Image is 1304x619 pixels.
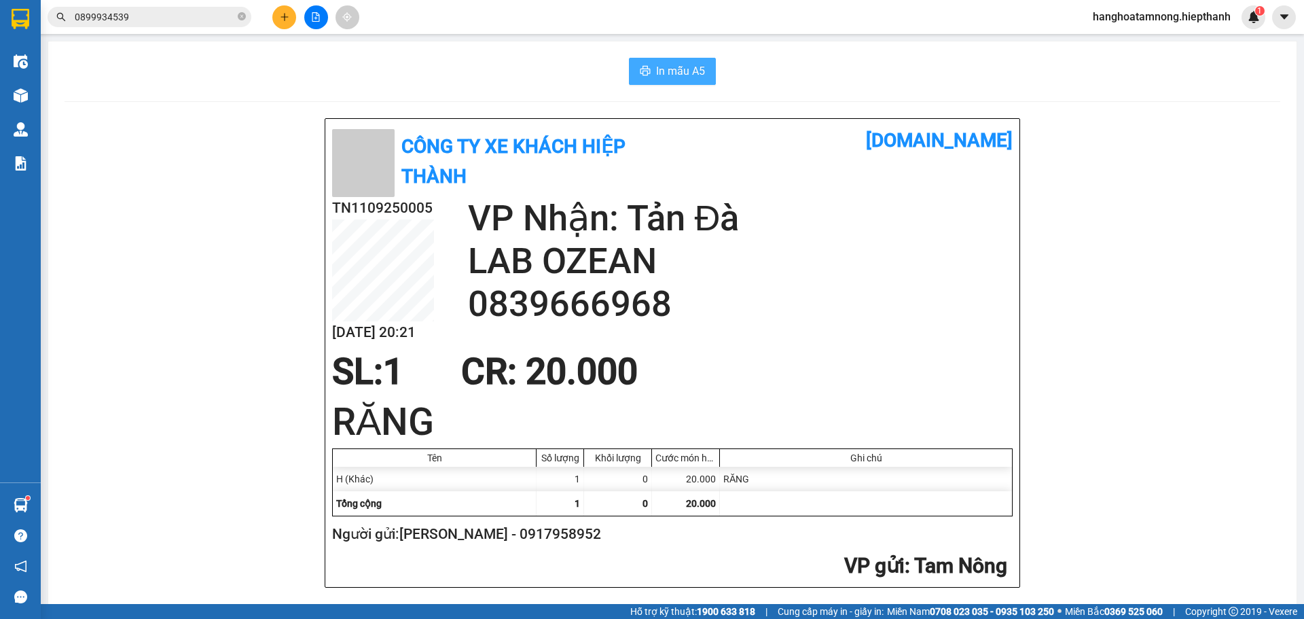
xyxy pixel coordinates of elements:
span: VP gửi [844,554,905,578]
div: H (Khác) [333,467,537,491]
h2: TN1109250005 [332,197,434,219]
button: caret-down [1272,5,1296,29]
img: icon-new-feature [1248,11,1260,23]
span: search [56,12,66,22]
span: CR : 20.000 [461,351,638,393]
div: Cước món hàng [655,453,716,463]
img: warehouse-icon [14,498,28,512]
span: notification [14,560,27,573]
span: Cung cấp máy in - giấy in: [778,604,884,619]
span: question-circle [14,529,27,542]
span: Miền Bắc [1065,604,1163,619]
h1: RĂNG [332,395,1013,448]
span: 20.000 [686,498,716,509]
span: file-add [311,12,321,22]
h2: 0839666968 [468,283,1013,325]
strong: 1900 633 818 [697,606,755,617]
button: aim [336,5,359,29]
span: aim [342,12,352,22]
b: Công Ty xe khách HIỆP THÀNH [401,135,626,188]
h2: [DATE] 20:21 [332,321,434,344]
span: | [1173,604,1175,619]
span: caret-down [1278,11,1290,23]
span: Miền Nam [887,604,1054,619]
sup: 1 [1255,6,1265,16]
h2: LAB OZEAN [468,240,1013,283]
span: 1 [383,351,403,393]
h2: : Tam Nông [332,552,1007,580]
h2: Người gửi: [PERSON_NAME] - 0917958952 [332,523,1007,546]
span: | [765,604,767,619]
span: printer [640,65,651,78]
div: 20.000 [652,467,720,491]
span: hanghoatamnong.hiepthanh [1082,8,1242,25]
b: [DOMAIN_NAME] [866,129,1013,152]
strong: 0708 023 035 - 0935 103 250 [930,606,1054,617]
span: Tổng cộng [336,498,382,509]
h2: VP Nhận: Tản Đà [468,197,1013,240]
span: copyright [1229,607,1238,616]
span: close-circle [238,11,246,24]
img: logo-vxr [12,9,29,29]
img: warehouse-icon [14,88,28,103]
div: Khối lượng [587,453,648,463]
sup: 1 [26,496,30,500]
button: printerIn mẫu A5 [629,58,716,85]
button: file-add [304,5,328,29]
img: solution-icon [14,156,28,171]
img: warehouse-icon [14,122,28,137]
span: 1 [575,498,580,509]
span: close-circle [238,12,246,20]
div: Ghi chú [723,453,1009,463]
span: message [14,590,27,603]
div: RĂNG [720,467,1012,491]
strong: 0369 525 060 [1104,606,1163,617]
div: Số lượng [540,453,580,463]
span: plus [280,12,289,22]
input: Tìm tên, số ĐT hoặc mã đơn [75,10,235,24]
div: Tên [336,453,532,463]
span: Hỗ trợ kỹ thuật: [630,604,755,619]
button: plus [272,5,296,29]
span: 0 [642,498,648,509]
img: warehouse-icon [14,54,28,69]
div: 1 [537,467,584,491]
span: In mẫu A5 [656,63,705,79]
span: 1 [1257,6,1262,16]
span: ⚪️ [1057,609,1062,614]
div: 0 [584,467,652,491]
span: SL: [332,351,383,393]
